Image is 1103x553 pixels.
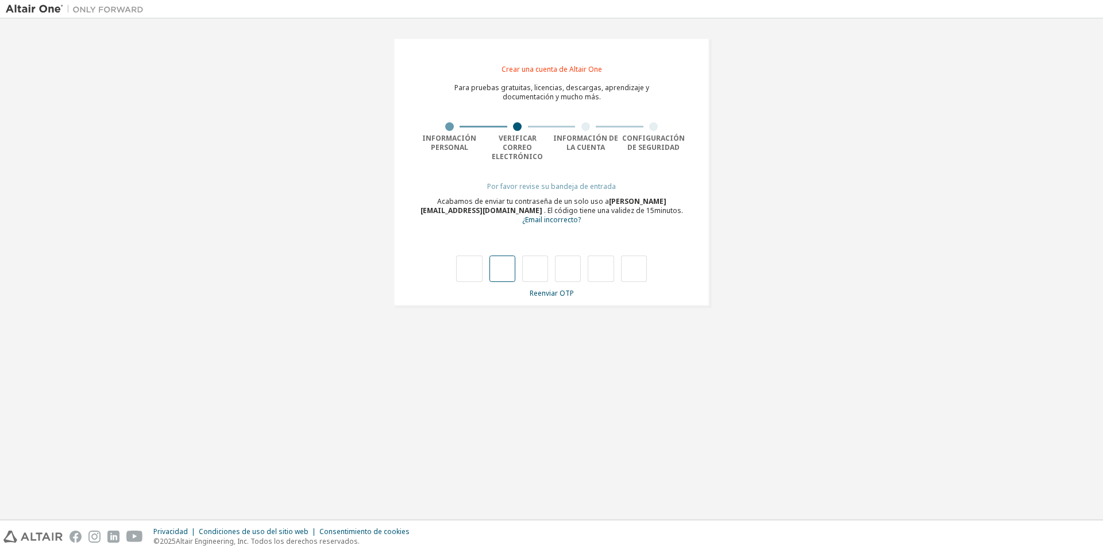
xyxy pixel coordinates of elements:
[153,527,188,536] font: Privacidad
[503,92,601,102] font: documentación y mucho más.
[544,206,645,215] font: . El código tiene una validez de
[454,83,649,92] font: Para pruebas gratuitas, licencias, descargas, aprendizaje y
[176,536,360,546] font: Altair Engineering, Inc. Todos los derechos reservados.
[107,531,119,543] img: linkedin.svg
[3,531,63,543] img: altair_logo.svg
[502,64,602,74] font: Crear una cuenta de Altair One
[553,133,618,152] font: Información de la cuenta
[530,288,574,298] font: Reenviar OTP
[522,215,581,225] font: ¿Email incorrecto?
[126,531,143,543] img: youtube.svg
[153,536,160,546] font: ©
[437,196,609,206] font: Acabamos de enviar tu contraseña de un solo uso a
[646,206,654,215] font: 15
[88,531,101,543] img: instagram.svg
[654,206,683,215] font: minutos.
[622,133,685,152] font: Configuración de seguridad
[492,133,543,161] font: Verificar correo electrónico
[6,3,149,15] img: Altair Uno
[319,527,410,536] font: Consentimiento de cookies
[421,196,666,215] font: [PERSON_NAME][EMAIL_ADDRESS][DOMAIN_NAME]
[522,216,581,224] a: Regresar al formulario de registro
[70,531,82,543] img: facebook.svg
[199,527,308,536] font: Condiciones de uso del sitio web
[487,181,616,191] font: Por favor revise su bandeja de entrada
[160,536,176,546] font: 2025
[422,133,476,152] font: Información personal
